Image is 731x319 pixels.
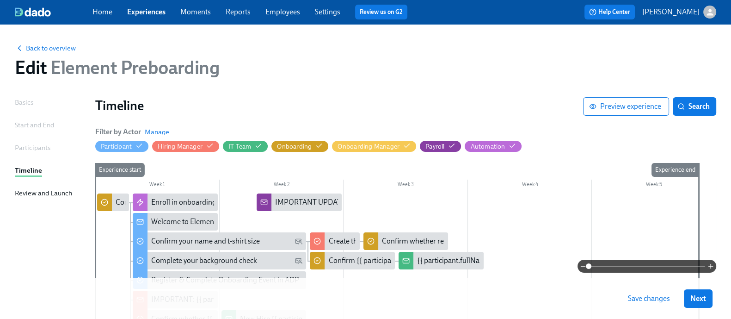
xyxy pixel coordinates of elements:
[151,197,216,207] div: Enroll in onboarding
[328,236,516,246] div: Create the FreshServices ticket for {{ participant.fullName }}
[95,97,583,114] h1: Timeline
[642,7,700,17] p: [PERSON_NAME]
[679,102,710,111] span: Search
[95,163,145,177] div: Experience start
[420,141,461,152] button: Payroll
[95,141,148,152] button: Participant
[15,188,72,198] div: Review and Launch
[15,44,76,53] button: Back to overview
[295,257,302,264] svg: Personal Email
[152,141,219,152] button: Hiring Manager
[690,294,706,303] span: Next
[295,238,302,245] svg: Personal Email
[360,7,403,17] a: Review us on G2
[470,142,505,151] div: Hide Automation
[332,141,416,152] button: Onboarding Manager
[47,56,219,79] span: Element Preboarding
[228,142,251,151] div: Hide IT Team
[226,7,251,16] a: Reports
[151,256,257,266] div: Complete your background check
[277,142,312,151] div: Hide Onboarding
[651,163,699,177] div: Experience end
[95,127,141,137] h6: Filter by Actor
[584,5,635,19] button: Help Center
[257,194,342,211] div: IMPORTANT UPDATE on Phone/Hot Spot/Reimbursement for {{ participant.fullName }} (DOH{{ participan...
[116,197,487,207] div: Confirm employment details for new hire {{ participant.fullName }} (starting {{ participant.start...
[133,232,307,250] div: Confirm your name and t-shirt size
[271,141,328,152] button: Onboarding
[151,275,299,285] div: Register & Complete Onboarding Event in ADP
[133,213,218,231] div: Welcome to Element Biosciences!
[363,232,448,250] div: Confirm whether remote new hire is coming on-site for their start
[465,141,522,152] button: Automation
[382,236,587,246] div: Confirm whether remote new hire is coming on-site for their start
[15,56,219,79] h1: Edit
[15,120,54,130] div: Start and End
[220,180,344,192] div: Week 2
[591,102,661,111] span: Preview experience
[583,97,669,116] button: Preview experience
[180,7,211,16] a: Moments
[328,256,487,266] div: Confirm {{ participant.fullName }}'s elembio email
[101,142,132,151] div: Hide Participant
[15,143,50,153] div: Participants
[628,294,670,303] span: Save changes
[223,141,268,152] button: IT Team
[92,7,112,16] a: Home
[127,7,166,16] a: Experiences
[95,180,220,192] div: Week 1
[145,127,169,137] button: Manage
[151,236,260,246] div: Confirm your name and t-shirt size
[133,252,307,269] div: Complete your background check
[399,252,484,269] div: {{ participant.fullName }}'s confirmed email
[265,7,300,16] a: Employees
[338,142,399,151] div: Hide Onboarding Manager
[589,7,630,17] span: Help Center
[158,142,203,151] div: Hide Hiring Manager
[417,256,555,266] div: {{ participant.fullName }}'s confirmed email
[97,194,129,211] div: Confirm employment details for new hire {{ participant.fullName }} (starting {{ participant.start...
[621,289,676,308] button: Save changes
[592,180,716,192] div: Week 5
[15,7,51,17] img: dado
[315,7,340,16] a: Settings
[310,232,359,250] div: Create the FreshServices ticket for {{ participant.fullName }}
[133,194,218,211] div: Enroll in onboarding
[310,252,395,269] div: Confirm {{ participant.fullName }}'s elembio email
[673,97,716,116] button: Search
[151,217,257,227] div: Welcome to Element Biosciences!
[425,142,444,151] div: Hide Payroll
[468,180,592,192] div: Week 4
[684,289,713,308] button: Next
[15,7,92,17] a: dado
[275,197,684,207] div: IMPORTANT UPDATE on Phone/Hot Spot/Reimbursement for {{ participant.fullName }} (DOH{{ participan...
[15,97,33,107] div: Basics
[15,165,42,175] div: Timeline
[355,5,407,19] button: Review us on G2
[642,6,716,19] button: [PERSON_NAME]
[344,180,468,192] div: Week 3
